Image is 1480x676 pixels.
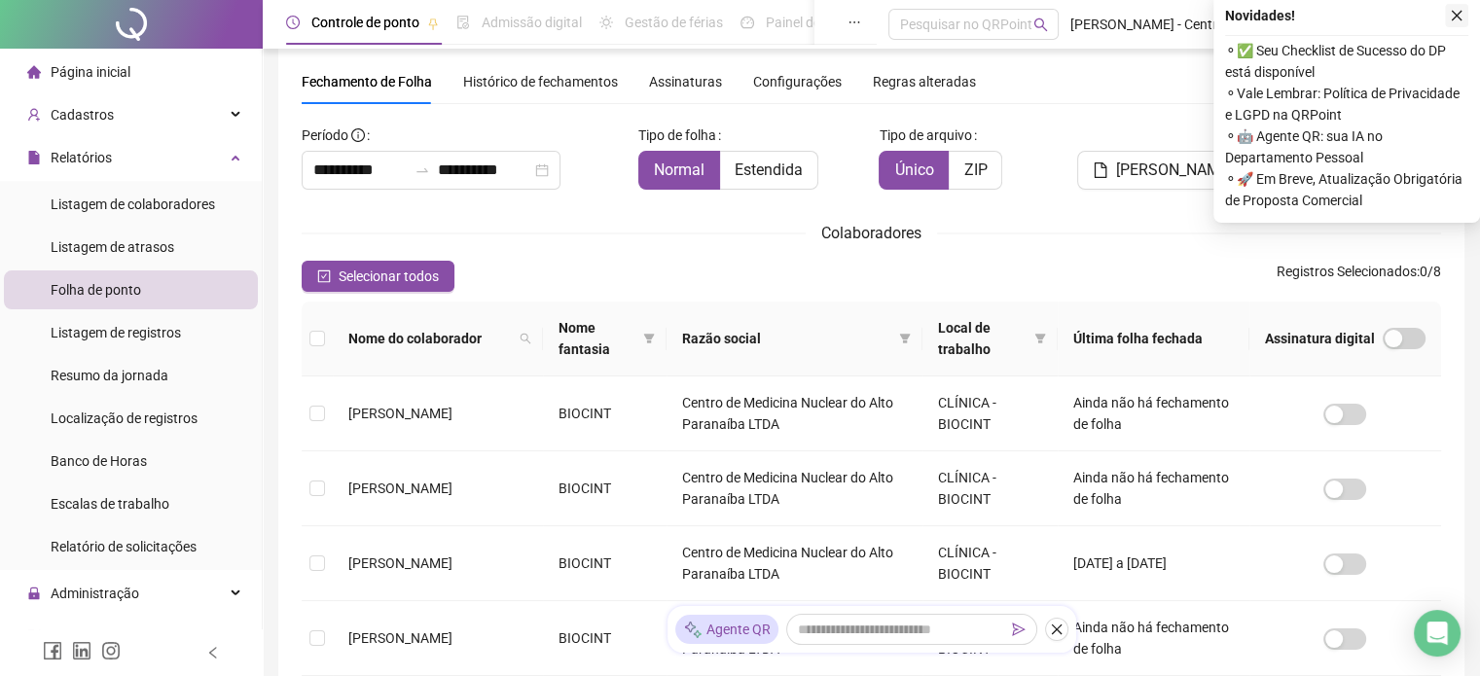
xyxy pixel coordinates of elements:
[1225,125,1468,168] span: ⚬ 🤖 Agente QR: sua IA no Departamento Pessoal
[599,16,613,29] span: sun
[1073,395,1229,432] span: Ainda não há fechamento de folha
[427,18,439,29] span: pushpin
[43,641,62,660] span: facebook
[317,269,331,283] span: check-square
[1073,620,1229,657] span: Ainda não há fechamento de folha
[1030,313,1050,364] span: filter
[1034,333,1046,344] span: filter
[1225,5,1295,26] span: Novidades !
[938,317,1027,360] span: Local de trabalho
[51,64,130,80] span: Página inicial
[101,641,121,660] span: instagram
[51,107,114,123] span: Cadastros
[654,160,704,179] span: Normal
[348,555,452,571] span: [PERSON_NAME]
[543,526,668,601] td: BIOCINT
[286,16,300,29] span: clock-circle
[625,15,723,30] span: Gestão de férias
[51,150,112,165] span: Relatórios
[821,224,921,242] span: Colaboradores
[682,328,891,349] span: Razão social
[1116,159,1233,182] span: [PERSON_NAME]
[348,480,452,496] span: [PERSON_NAME]
[735,160,803,179] span: Estendida
[51,239,174,255] span: Listagem de atrasos
[1058,526,1249,601] td: [DATE] a [DATE]
[520,333,531,344] span: search
[348,328,512,349] span: Nome do colaborador
[72,641,91,660] span: linkedin
[1225,168,1468,211] span: ⚬ 🚀 Em Breve, Atualização Obrigatória de Proposta Comercial
[1225,40,1468,83] span: ⚬ ✅ Seu Checklist de Sucesso do DP está disponível
[27,587,41,600] span: lock
[638,125,716,146] span: Tipo de folha
[899,333,911,344] span: filter
[667,376,922,451] td: Centro de Medicina Nuclear do Alto Paranaíba LTDA
[766,15,842,30] span: Painel do DP
[482,15,582,30] span: Admissão digital
[51,196,215,212] span: Listagem de colaboradores
[543,451,668,526] td: BIOCINT
[543,376,668,451] td: BIOCINT
[1012,623,1026,636] span: send
[415,162,430,178] span: to
[649,75,722,89] span: Assinaturas
[348,406,452,421] span: [PERSON_NAME]
[1225,83,1468,125] span: ⚬ Vale Lembrar: Política de Privacidade e LGPD na QRPoint
[559,317,636,360] span: Nome fantasia
[1277,261,1441,292] span: : 0 / 8
[667,601,922,676] td: Centro de Medicina Nuclear do Alto Paranaíba LTDA
[348,630,452,646] span: [PERSON_NAME]
[848,16,861,29] span: ellipsis
[1058,302,1249,376] th: Última folha fechada
[922,376,1058,451] td: CLÍNICA - BIOCINT
[1414,610,1461,657] div: Open Intercom Messenger
[51,586,139,601] span: Administração
[463,74,618,89] span: Histórico de fechamentos
[1050,623,1064,636] span: close
[51,282,141,298] span: Folha de ponto
[27,151,41,164] span: file
[543,601,668,676] td: BIOCINT
[753,75,842,89] span: Configurações
[302,74,432,89] span: Fechamento de Folha
[895,324,915,353] span: filter
[351,128,365,142] span: info-circle
[675,615,778,644] div: Agente QR
[456,16,470,29] span: file-done
[740,16,754,29] span: dashboard
[683,620,703,640] img: sparkle-icon.fc2bf0ac1784a2077858766a79e2daf3.svg
[873,75,976,89] span: Regras alteradas
[339,266,439,287] span: Selecionar todos
[1093,162,1108,178] span: file
[922,601,1058,676] td: CLÍNICA - BIOCINT
[206,646,220,659] span: left
[667,526,922,601] td: Centro de Medicina Nuclear do Alto Paranaíba LTDA
[51,539,197,554] span: Relatório de solicitações
[51,453,147,469] span: Banco de Horas
[302,127,348,143] span: Período
[27,65,41,79] span: home
[963,160,987,179] span: ZIP
[1265,328,1375,349] span: Assinatura digital
[415,162,430,178] span: swap-right
[1070,14,1285,35] span: [PERSON_NAME] - Centro de Medicina Nuclear do Alto Paranaíba LTDA
[922,526,1058,601] td: CLÍNICA - BIOCINT
[1450,9,1463,22] span: close
[922,451,1058,526] td: CLÍNICA - BIOCINT
[1277,264,1417,279] span: Registros Selecionados
[667,451,922,526] td: Centro de Medicina Nuclear do Alto Paranaíba LTDA
[1077,151,1248,190] button: [PERSON_NAME]
[51,368,168,383] span: Resumo da jornada
[879,125,971,146] span: Tipo de arquivo
[27,108,41,122] span: user-add
[639,313,659,364] span: filter
[1073,470,1229,507] span: Ainda não há fechamento de folha
[51,628,126,644] span: Exportações
[311,15,419,30] span: Controle de ponto
[51,410,198,426] span: Localização de registros
[1033,18,1048,32] span: search
[51,325,181,340] span: Listagem de registros
[302,261,454,292] button: Selecionar todos
[643,333,655,344] span: filter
